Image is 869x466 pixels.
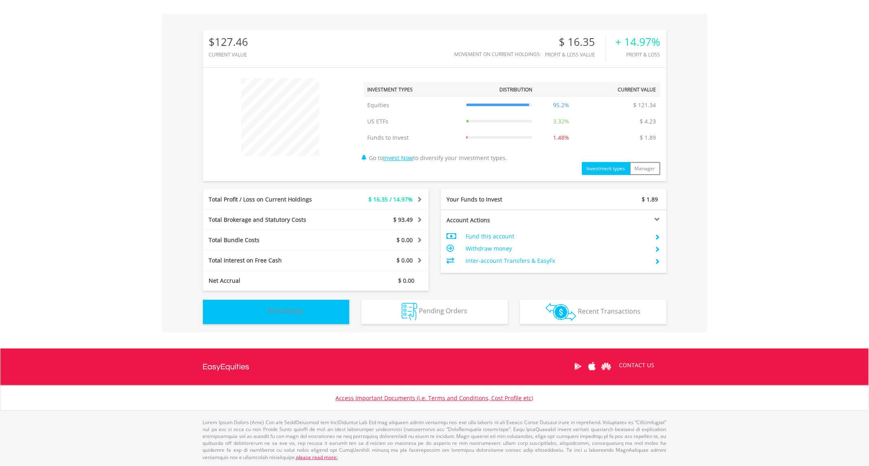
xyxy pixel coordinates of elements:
img: holdings-wht.png [248,303,266,321]
div: $ 16.35 [545,36,605,48]
button: Recent Transactions [520,300,666,324]
td: 95.2% [536,97,586,113]
span: $ 1.89 [642,195,658,203]
th: Current Value [586,82,660,97]
button: All Holdings [203,300,349,324]
a: Invest Now [383,154,414,162]
button: Pending Orders [362,300,508,324]
td: $ 1.89 [636,130,660,146]
div: + 14.97% [616,36,660,48]
div: Movement on Current Holdings: [455,52,541,57]
img: transactions-zar-wht.png [546,303,576,321]
div: Total Brokerage and Statutory Costs [203,216,335,224]
a: please read more: [296,454,338,461]
span: All Holdings [268,307,304,316]
button: Manager [630,162,660,175]
div: Profit & Loss Value [545,52,605,57]
td: Withdraw money [466,243,648,255]
div: Go to to diversify your investment types. [357,74,666,175]
td: 1.48% [536,130,586,146]
div: CURRENT VALUE [209,52,248,57]
span: Recent Transactions [578,307,640,316]
td: $ 4.23 [636,113,660,130]
td: Inter-account Transfers & EasyFx [466,255,648,267]
a: Huawei [599,354,614,379]
div: Distribution [499,86,532,93]
td: Equities [364,97,462,113]
a: Apple [585,354,599,379]
button: Investment types [582,162,630,175]
p: Lorem Ipsum Dolors (Ame) Con a/e SeddOeiusmod tem InciDiduntut Lab Etd mag aliquaen admin veniamq... [203,419,666,461]
span: $ 16.35 / 14.97% [369,195,413,203]
div: $127.46 [209,36,248,48]
div: Net Accrual [203,277,335,285]
div: Total Profit / Loss on Current Holdings [203,195,335,204]
th: Investment Types [364,82,462,97]
td: Funds to Invest [364,130,462,146]
td: Fund this account [466,230,648,243]
span: $ 0.00 [397,256,413,264]
div: Total Bundle Costs [203,236,335,244]
td: $ 121.34 [629,97,660,113]
span: $ 93.49 [394,216,413,223]
div: Profit & Loss [616,52,660,57]
span: $ 0.00 [399,277,415,284]
div: Your Funds to Invest [441,195,554,204]
img: pending_instructions-wht.png [402,303,417,321]
td: 3.32% [536,113,586,130]
div: Total Interest on Free Cash [203,256,335,264]
a: Google Play [571,354,585,379]
a: Access Important Documents (i.e. Terms and Conditions, Cost Profile etc) [336,394,534,402]
span: $ 0.00 [397,236,413,244]
a: CONTACT US [614,354,660,377]
a: EasyEquities [203,349,250,385]
td: US ETFs [364,113,462,130]
div: Account Actions [441,216,554,224]
span: Pending Orders [419,307,467,316]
